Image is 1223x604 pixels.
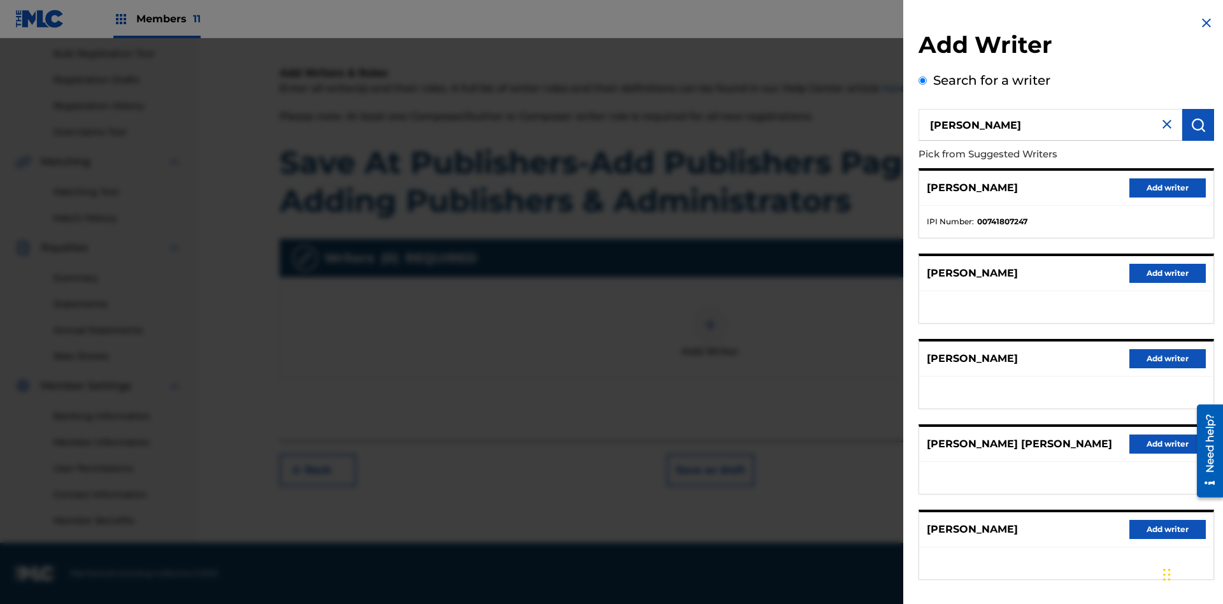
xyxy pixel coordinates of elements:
[1129,178,1206,198] button: Add writer
[136,11,201,26] span: Members
[927,266,1018,281] p: [PERSON_NAME]
[1129,349,1206,368] button: Add writer
[1129,520,1206,539] button: Add writer
[1159,543,1223,604] iframe: Chat Widget
[927,436,1112,452] p: [PERSON_NAME] [PERSON_NAME]
[1163,556,1171,594] div: Drag
[1129,264,1206,283] button: Add writer
[933,73,1050,88] label: Search for a writer
[1187,399,1223,504] iframe: Resource Center
[927,351,1018,366] p: [PERSON_NAME]
[193,13,201,25] span: 11
[919,109,1182,141] input: Search writer's name or IPI Number
[977,216,1027,227] strong: 00741807247
[927,216,974,227] span: IPI Number :
[919,141,1141,168] p: Pick from Suggested Writers
[927,522,1018,537] p: [PERSON_NAME]
[919,31,1214,63] h2: Add Writer
[113,11,129,27] img: Top Rightsholders
[1159,117,1175,132] img: close
[15,10,64,28] img: MLC Logo
[927,180,1018,196] p: [PERSON_NAME]
[1129,435,1206,454] button: Add writer
[1191,117,1206,133] img: Search Works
